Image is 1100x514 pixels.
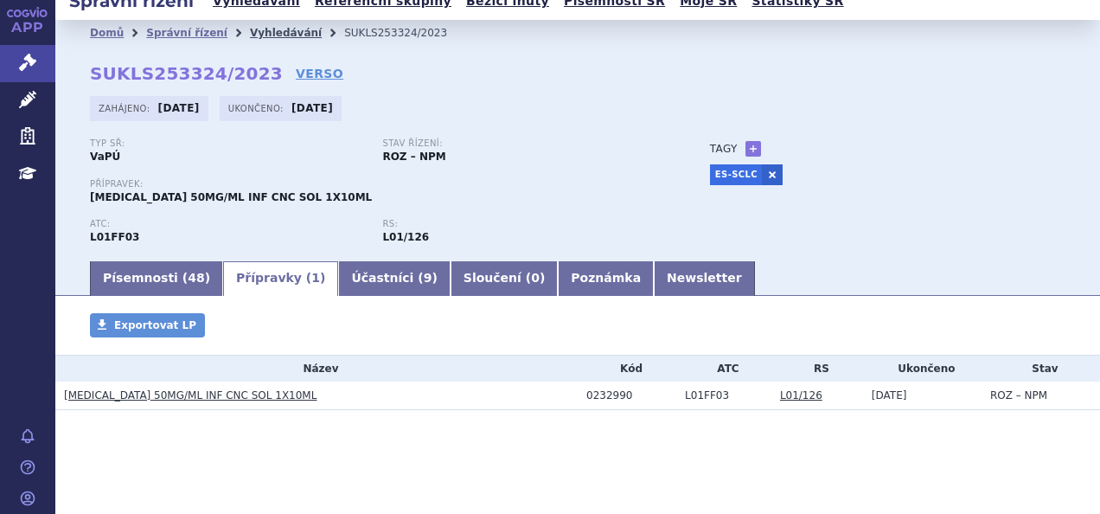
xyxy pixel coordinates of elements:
span: Exportovat LP [114,319,196,331]
p: Přípravek: [90,179,675,190]
p: ATC: [90,219,365,229]
a: Domů [90,27,124,39]
a: VERSO [296,65,343,82]
span: 48 [188,271,204,285]
a: Sloučení (0) [451,261,558,296]
span: [MEDICAL_DATA] 50MG/ML INF CNC SOL 1X10ML [90,191,372,203]
p: Typ SŘ: [90,138,365,149]
strong: VaPÚ [90,151,120,163]
a: L01/126 [780,389,822,402]
strong: [DATE] [291,102,333,114]
span: [DATE] [872,389,907,402]
th: Název [55,356,578,382]
a: Newsletter [654,261,755,296]
a: Exportovat LP [90,313,205,337]
a: ES-SCLC [710,164,762,185]
strong: ROZ – NPM [382,151,445,163]
th: Stav [982,356,1100,382]
span: Ukončeno: [228,101,287,115]
span: 9 [424,271,432,285]
span: 1 [311,271,320,285]
p: RS: [382,219,657,229]
td: ROZ – NPM [982,382,1100,410]
a: Účastníci (9) [338,261,450,296]
td: DURVALUMAB [676,382,771,410]
a: Písemnosti (48) [90,261,223,296]
th: RS [771,356,863,382]
th: ATC [676,356,771,382]
a: Poznámka [558,261,654,296]
span: 0 [531,271,540,285]
a: Přípravky (1) [223,261,338,296]
span: Zahájeno: [99,101,153,115]
strong: DURVALUMAB [90,231,139,243]
a: [MEDICAL_DATA] 50MG/ML INF CNC SOL 1X10ML [64,389,317,402]
p: Stav řízení: [382,138,657,149]
li: SUKLS253324/2023 [344,20,470,46]
th: Kód [578,356,676,382]
a: Správní řízení [146,27,227,39]
a: Vyhledávání [250,27,322,39]
a: + [745,141,761,157]
h3: Tagy [710,138,738,159]
strong: [DATE] [158,102,200,114]
div: 0232990 [586,389,676,402]
strong: durvalumab [382,231,429,243]
th: Ukončeno [863,356,982,382]
strong: SUKLS253324/2023 [90,63,283,84]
